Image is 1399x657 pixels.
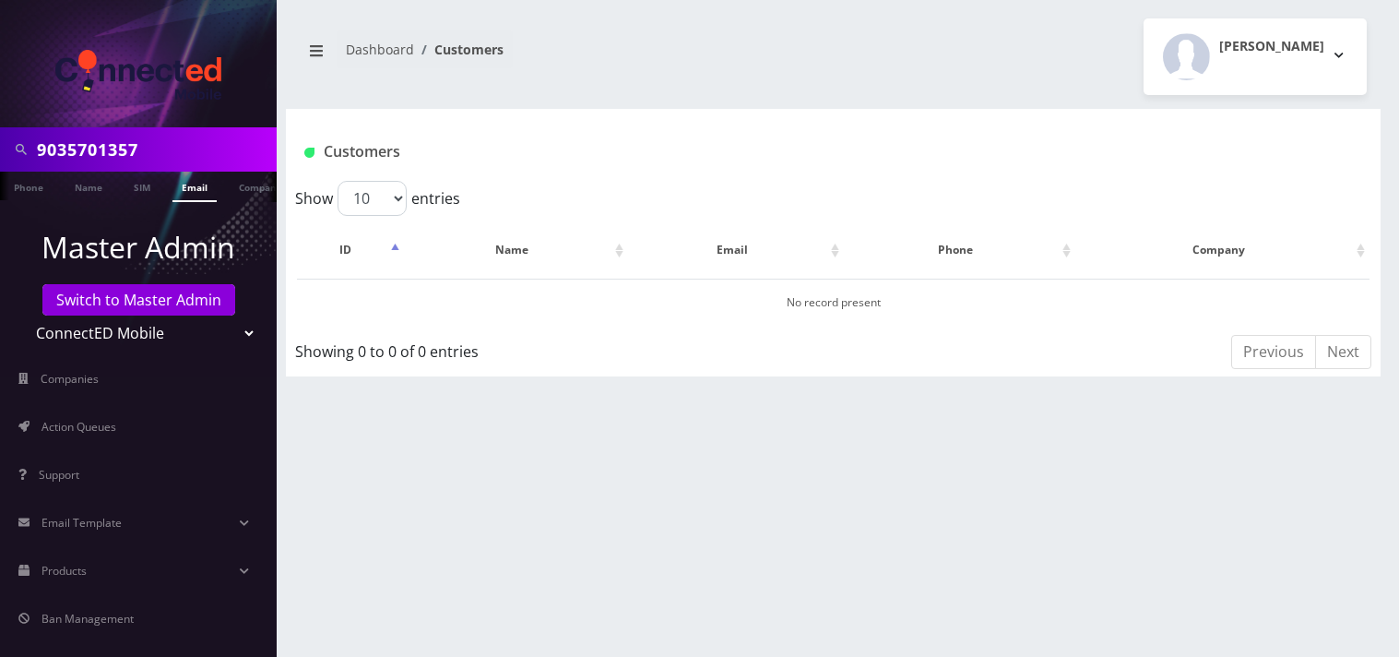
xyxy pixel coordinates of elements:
[1144,18,1367,95] button: [PERSON_NAME]
[346,41,414,58] a: Dashboard
[39,467,79,483] span: Support
[1219,39,1324,54] h2: [PERSON_NAME]
[55,50,221,100] img: ConnectED Mobile
[414,40,504,59] li: Customers
[172,172,217,202] a: Email
[1231,335,1316,369] a: Previous
[41,419,116,435] span: Action Queues
[300,30,820,83] nav: breadcrumb
[124,172,160,200] a: SIM
[41,371,99,387] span: Companies
[37,132,272,167] input: Search in Company
[5,172,53,200] a: Phone
[41,515,122,531] span: Email Template
[630,223,844,277] th: Email: activate to sort column ascending
[1315,335,1371,369] a: Next
[297,223,404,277] th: ID: activate to sort column descending
[230,172,291,200] a: Company
[41,563,87,579] span: Products
[297,279,1369,326] td: No record present
[338,181,407,216] select: Showentries
[295,181,460,216] label: Show entries
[1077,223,1369,277] th: Company: activate to sort column ascending
[295,333,729,363] div: Showing 0 to 0 of 0 entries
[304,143,1181,161] h1: Customers
[65,172,112,200] a: Name
[846,223,1075,277] th: Phone: activate to sort column ascending
[41,611,134,627] span: Ban Management
[406,223,629,277] th: Name: activate to sort column ascending
[42,284,235,316] a: Switch to Master Admin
